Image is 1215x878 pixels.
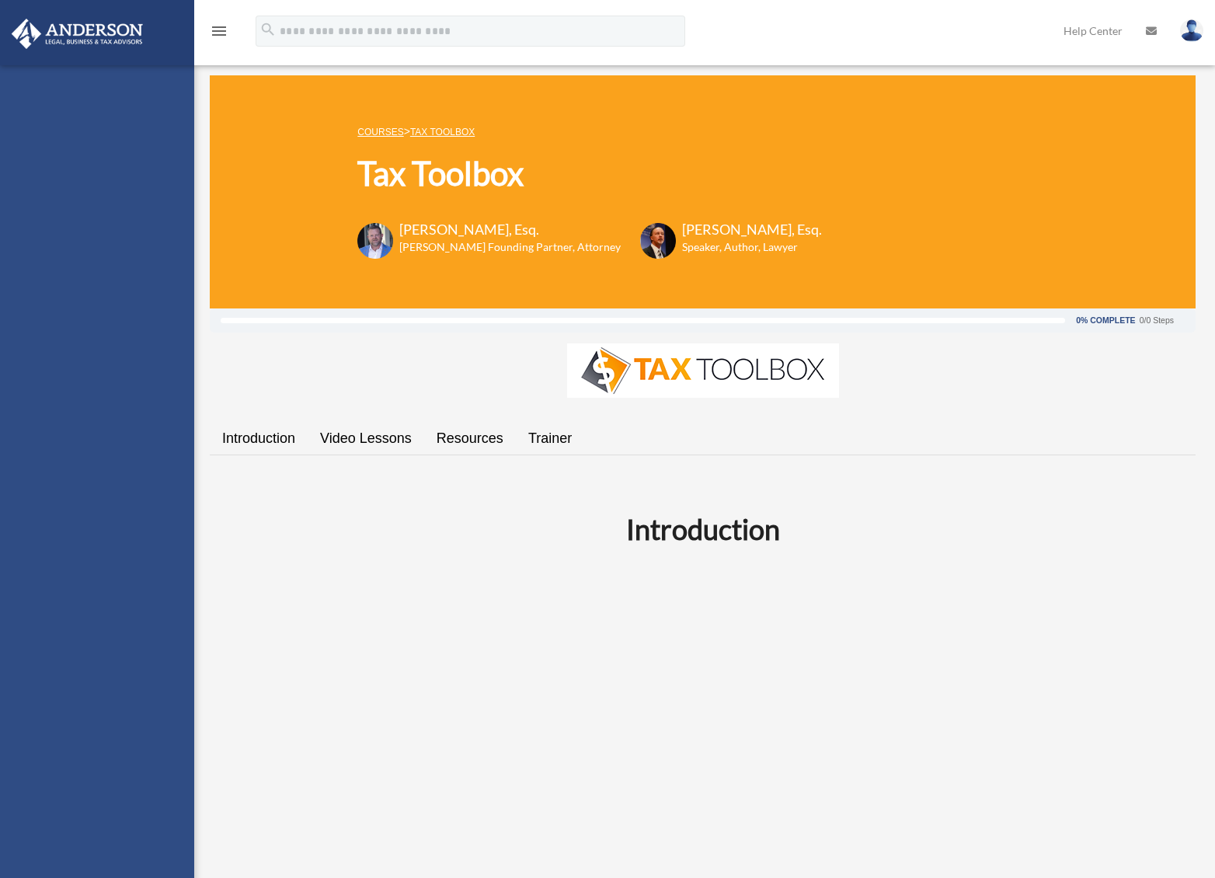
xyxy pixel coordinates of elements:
h3: [PERSON_NAME], Esq. [399,220,621,239]
img: Toby-circle-head.png [357,223,393,259]
h6: Speaker, Author, Lawyer [682,239,802,255]
h1: Tax Toolbox [357,151,822,197]
i: search [259,21,277,38]
p: > [357,122,822,141]
div: 0/0 Steps [1140,316,1174,325]
div: 0% Complete [1076,316,1135,325]
img: Anderson Advisors Platinum Portal [7,19,148,49]
h6: [PERSON_NAME] Founding Partner, Attorney [399,239,621,255]
a: menu [210,27,228,40]
a: Introduction [210,416,308,461]
i: menu [210,22,228,40]
a: Resources [424,416,516,461]
h3: [PERSON_NAME], Esq. [682,220,822,239]
img: Scott-Estill-Headshot.png [640,223,676,259]
a: Video Lessons [308,416,424,461]
h2: Introduction [219,510,1186,549]
a: COURSES [357,127,403,138]
img: User Pic [1180,19,1203,42]
a: Trainer [516,416,584,461]
a: Tax Toolbox [410,127,475,138]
